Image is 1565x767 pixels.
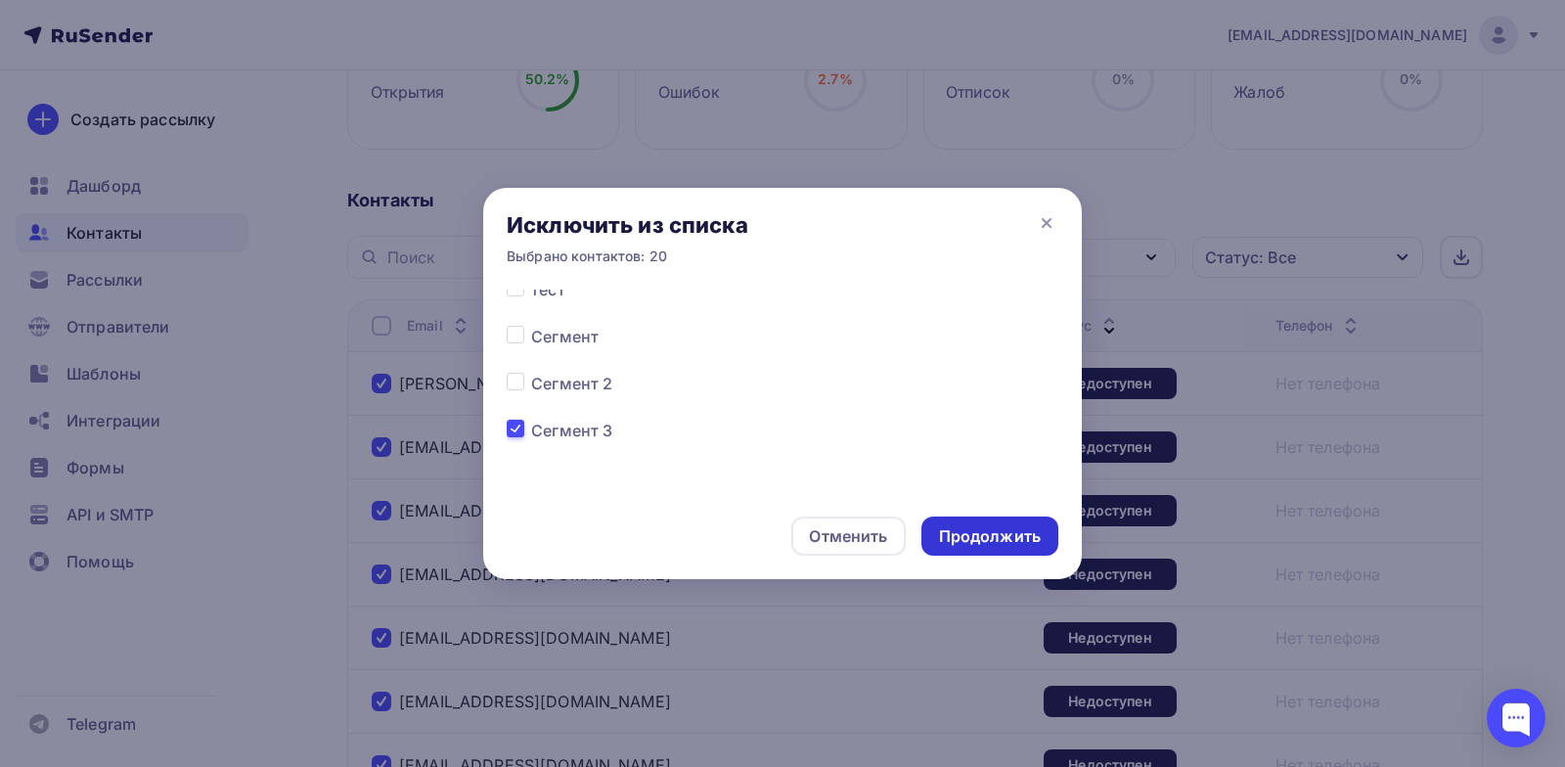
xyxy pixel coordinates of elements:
[531,419,612,442] span: Сегмент 3
[507,247,748,266] div: Выбрано контактов: 20
[809,524,887,548] div: Отменить
[507,211,748,239] div: Исключить из списка
[939,525,1041,548] div: Продолжить
[531,278,565,301] span: тест
[531,372,612,395] span: Сегмент 2
[531,325,599,348] span: Сегмент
